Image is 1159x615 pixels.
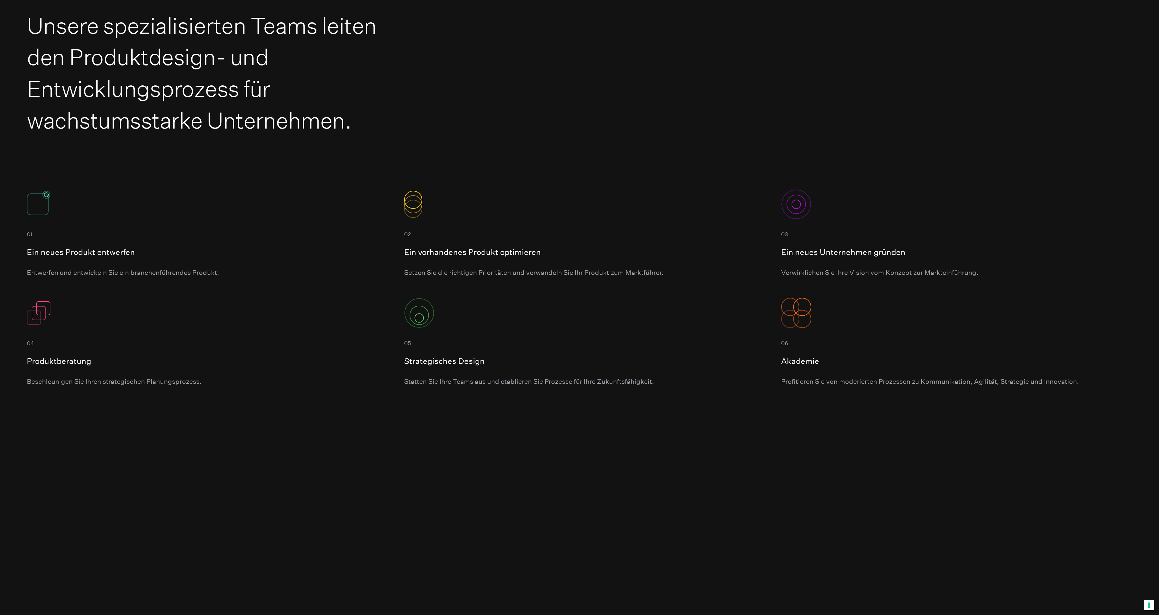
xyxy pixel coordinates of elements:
[404,376,755,388] div: Statten Sie Ihre Teams aus und etablieren Sie Prozesse für Ihre Zukunftsfähigkeit.
[781,189,1132,298] a: Learn more
[781,355,1132,368] h5: Akademie
[404,189,755,298] a: Learn more
[404,298,755,407] a: Learn more
[781,246,1132,259] h5: Ein neues Unternehmen gründen
[27,267,378,279] div: Entwerfen und entwickeln Sie ein branchenführendes Produkt.
[404,355,755,368] h5: Strategisches Design
[781,376,1132,388] div: Profitieren Sie von moderierten Prozessen zu Kommunikation, Agilität, Strategie und Innovation.
[404,246,755,259] h5: Ein vorhandenes Produkt optimieren
[781,298,1132,407] a: Learn more
[781,267,1132,279] div: Verwirklichen Sie Ihre Vision vom Konzept zur Markteinführung.
[27,376,378,388] div: Beschleunigen Sie Ihren strategischen Planungsprozess.
[1144,600,1154,610] button: Your consent preferences for tracking technologies
[404,267,755,279] div: Setzen Sie die richtigen Prioritäten und verwandeln Sie Ihr Produkt zum Marktführer.
[27,298,378,407] a: Learn more
[27,246,378,259] h5: Ein neues Produkt entwerfen
[27,10,388,136] h2: Unsere spezialisierten Teams leiten den Produktdesign- und Entwicklungsprozess für wachstumsstark...
[27,189,378,298] a: Learn more
[27,355,378,368] h5: Produktberatung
